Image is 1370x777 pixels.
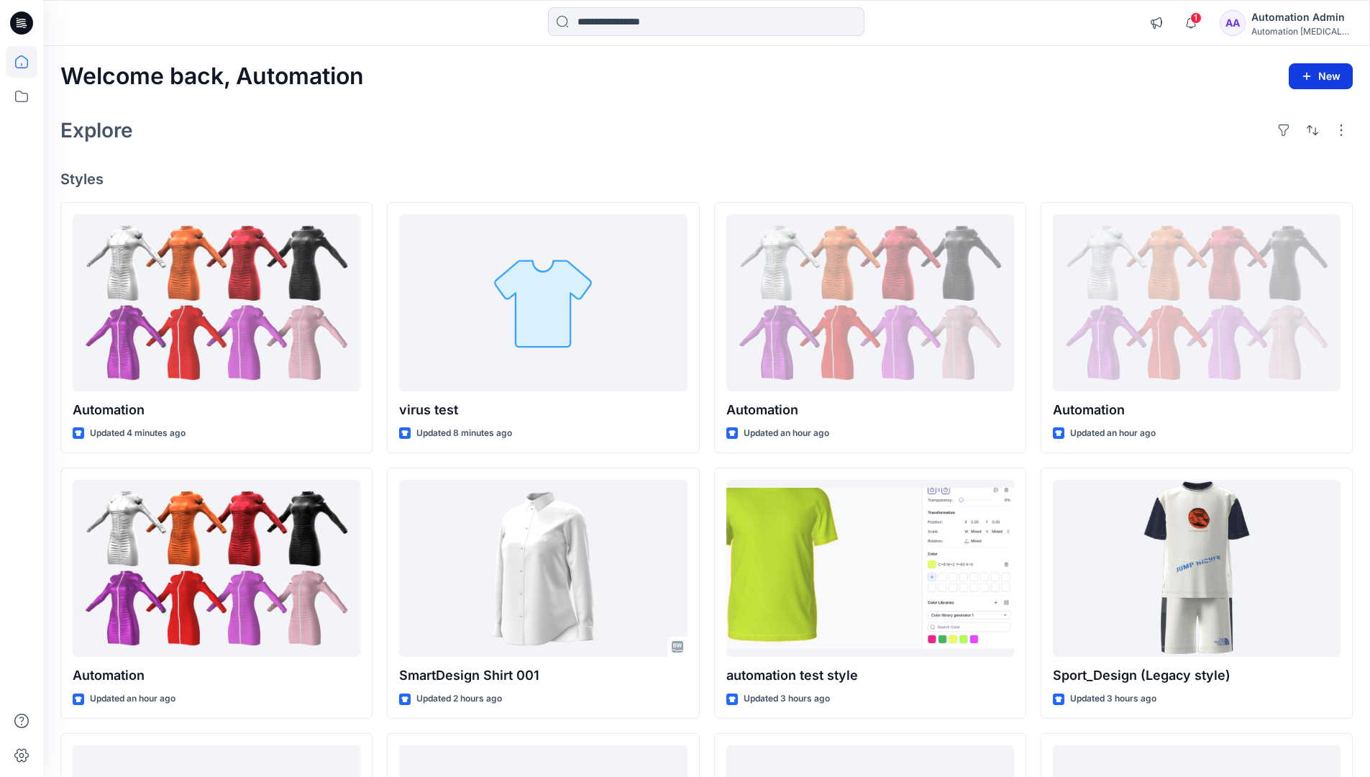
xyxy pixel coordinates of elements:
[399,665,687,686] p: SmartDesign Shirt 001
[399,214,687,392] a: virus test
[744,426,829,441] p: Updated an hour ago
[726,400,1014,420] p: Automation
[1070,426,1156,441] p: Updated an hour ago
[73,480,360,658] a: Automation
[1053,480,1341,658] a: Sport_Design (Legacy style)
[726,480,1014,658] a: automation test style
[1190,12,1202,24] span: 1
[73,214,360,392] a: Automation
[1053,665,1341,686] p: Sport_Design (Legacy style)
[1070,691,1156,706] p: Updated 3 hours ago
[416,426,512,441] p: Updated 8 minutes ago
[90,426,186,441] p: Updated 4 minutes ago
[1053,214,1341,392] a: Automation
[416,691,502,706] p: Updated 2 hours ago
[60,119,133,142] h2: Explore
[1053,400,1341,420] p: Automation
[726,665,1014,686] p: automation test style
[1220,10,1246,36] div: AA
[1251,26,1352,37] div: Automation [MEDICAL_DATA]...
[1251,9,1352,26] div: Automation Admin
[90,691,175,706] p: Updated an hour ago
[60,63,364,90] h2: Welcome back, Automation
[399,400,687,420] p: virus test
[399,480,687,658] a: SmartDesign Shirt 001
[73,400,360,420] p: Automation
[744,691,830,706] p: Updated 3 hours ago
[726,214,1014,392] a: Automation
[1289,63,1353,89] button: New
[60,171,1353,188] h4: Styles
[73,665,360,686] p: Automation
